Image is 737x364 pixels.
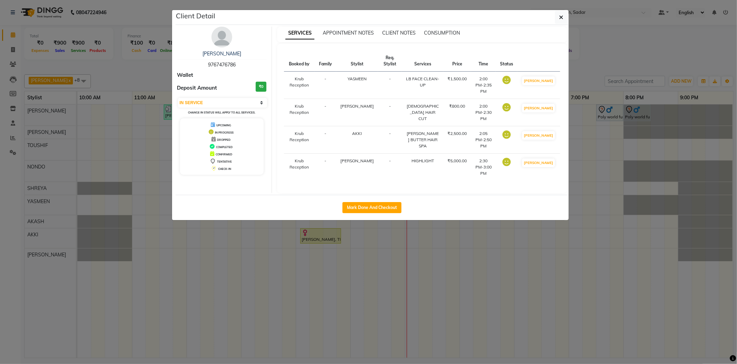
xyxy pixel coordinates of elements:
a: [PERSON_NAME] [202,51,241,57]
button: [PERSON_NAME] [522,131,555,140]
h5: Client Detail [176,11,216,21]
button: [PERSON_NAME] [522,158,555,167]
button: Mark Done And Checkout [342,202,401,213]
th: Status [496,51,517,72]
span: CONFIRMED [216,153,232,156]
div: [DEMOGRAPHIC_DATA] HAIR CUT [406,103,439,122]
h3: ₹0 [256,82,266,92]
span: CHECK-IN [218,167,231,171]
td: 2:00 PM-2:30 PM [471,99,496,126]
th: Stylist [336,51,378,72]
th: Time [471,51,496,72]
span: CLIENT NOTES [382,30,416,36]
span: UPCOMING [216,124,231,127]
td: Krub Reception [284,99,315,126]
td: - [315,99,336,126]
div: ₹5,000.00 [447,158,467,164]
span: AKKI [352,131,362,136]
td: Krub Reception [284,72,315,99]
span: [PERSON_NAME] [340,103,374,109]
th: Req. Stylist [378,51,402,72]
div: ₹1,500.00 [447,76,467,82]
td: 2:30 PM-3:00 PM [471,154,496,181]
td: - [315,154,336,181]
td: 2:00 PM-2:35 PM [471,72,496,99]
td: - [378,154,402,181]
span: IN PROGRESS [215,131,234,134]
td: - [378,126,402,154]
span: [PERSON_NAME] [340,158,374,163]
div: ₹2,500.00 [447,130,467,137]
small: Change in status will apply to all services. [188,111,255,114]
div: LB FACE CLEAN-UP [406,76,439,88]
span: YASMEEN [348,76,367,81]
span: COMPLETED [216,145,233,149]
td: Krub Reception [284,126,315,154]
span: SERVICES [285,27,314,39]
td: - [378,99,402,126]
td: - [315,72,336,99]
td: - [378,72,402,99]
div: HIGHLIGHT [406,158,439,164]
td: Krub Reception [284,154,315,181]
button: [PERSON_NAME] [522,76,555,85]
div: [PERSON_NAME] BUTTER HAIR SPA [406,130,439,149]
span: Wallet [177,71,193,79]
img: avatar [211,27,232,47]
th: Family [315,51,336,72]
th: Booked by [284,51,315,72]
div: ₹800.00 [447,103,467,109]
button: [PERSON_NAME] [522,104,555,112]
span: DROPPED [217,138,230,142]
span: 9767476786 [208,62,236,68]
td: 2:05 PM-2:50 PM [471,126,496,154]
td: - [315,126,336,154]
span: CONSUMPTION [424,30,460,36]
span: APPOINTMENT NOTES [323,30,374,36]
th: Services [402,51,443,72]
span: TENTATIVE [217,160,232,163]
th: Price [443,51,471,72]
span: Deposit Amount [177,84,217,92]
